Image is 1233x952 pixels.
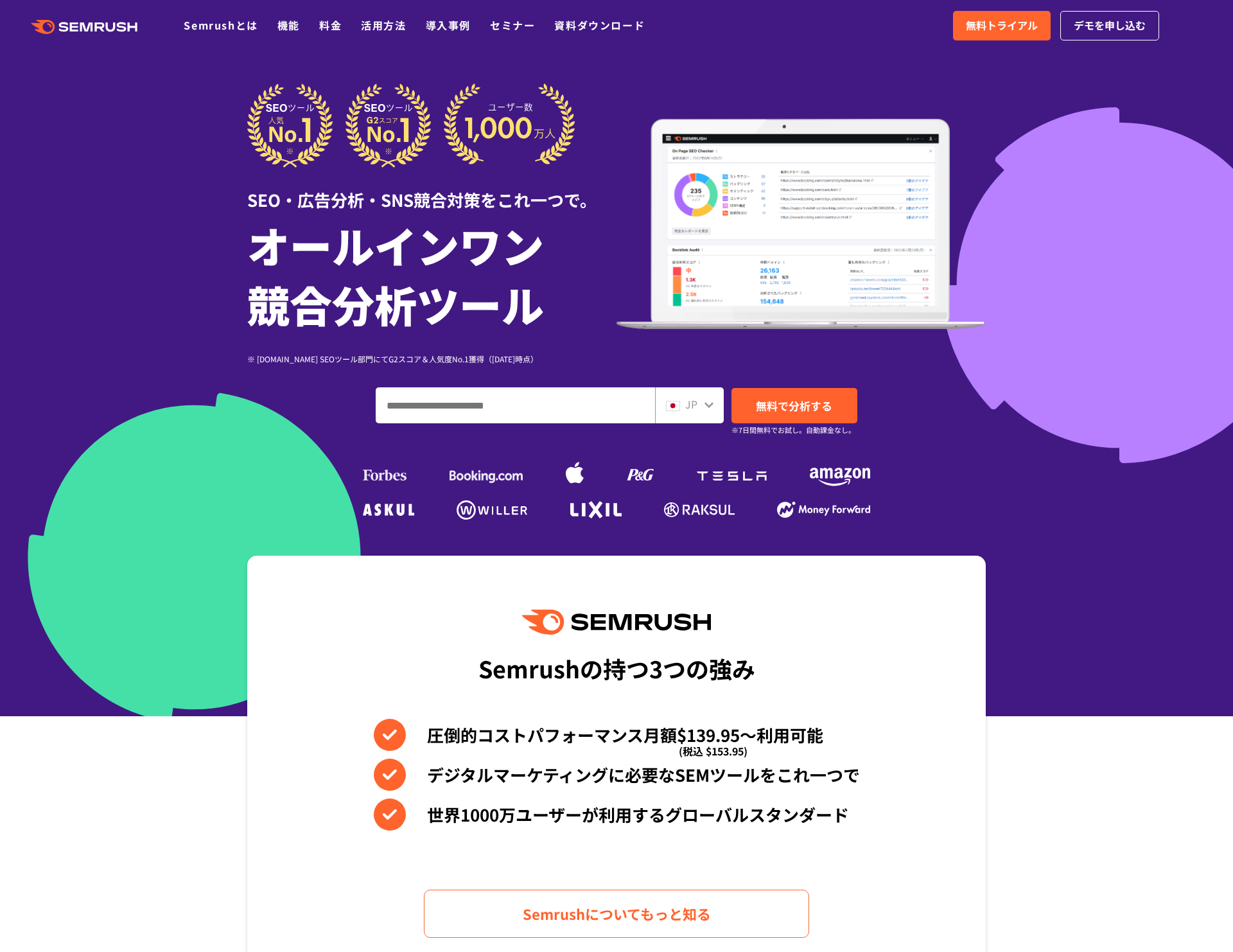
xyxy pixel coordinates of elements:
[756,398,832,414] span: 無料で分析する
[554,17,645,33] a: 資料ダウンロード
[966,17,1038,34] span: 無料トライアル
[424,890,809,938] a: Semrushについてもっと知る
[247,353,616,365] div: ※ [DOMAIN_NAME] SEOツール部門にてG2スコア＆人気度No.1獲得（[DATE]時点）
[376,388,654,423] input: ドメイン、キーワードまたはURLを入力してください
[374,759,860,791] li: デジタルマーケティングに必要なSEMツールをこれ一つで
[277,17,300,33] a: 機能
[1074,17,1146,34] span: デモを申し込む
[679,735,748,767] span: (税込 $153.95)
[685,396,697,412] span: JP
[731,388,857,423] a: 無料で分析する
[731,424,855,436] small: ※7日間無料でお試し。自動課金なし。
[374,798,860,831] li: 世界1000万ユーザーが利用するグローバルスタンダード
[478,644,755,692] div: Semrushの持つ3つの強み
[361,17,406,33] a: 活用方法
[490,17,535,33] a: セミナー
[953,11,1051,40] a: 無料トライアル
[319,17,342,33] a: 料金
[184,17,258,33] a: Semrushとは
[247,168,616,212] div: SEO・広告分析・SNS競合対策をこれ一つで。
[522,610,711,635] img: Semrush
[374,719,860,751] li: 圧倒的コストパフォーマンス月額$139.95〜利用可能
[1060,11,1159,40] a: デモを申し込む
[523,903,711,925] span: Semrushについてもっと知る
[426,17,471,33] a: 導入事例
[247,215,616,333] h1: オールインワン 競合分析ツール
